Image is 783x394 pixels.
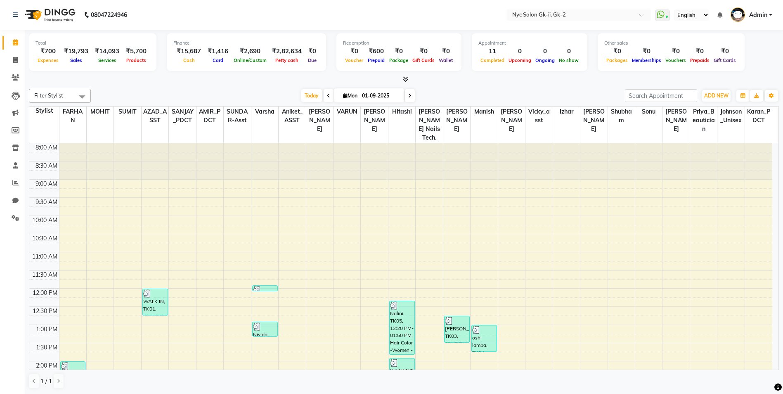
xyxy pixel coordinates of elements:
span: Vouchers [663,57,688,63]
div: 10:30 AM [31,234,59,243]
span: [PERSON_NAME] [580,107,607,134]
span: No show [557,57,581,63]
span: [PERSON_NAME] [662,107,689,134]
div: ₹0 [387,47,410,56]
span: Packages [604,57,630,63]
div: 12:00 PM [31,289,59,297]
div: 11 [478,47,506,56]
div: ₹5,700 [123,47,150,56]
div: ₹0 [437,47,455,56]
div: ₹0 [688,47,712,56]
div: 1:00 PM [34,325,59,334]
span: Cash [181,57,197,63]
span: Hitashi [388,107,415,117]
div: Appointment [478,40,581,47]
span: Mon [341,93,360,99]
span: SUMIT [114,107,141,117]
span: Wallet [437,57,455,63]
div: ₹0 [343,47,365,56]
input: Search Appointment [625,89,697,102]
div: WALKING ., TK07, 01:55 PM-02:40 PM, Men's Grooming - Hair Cut with Styling ( Top Stylist) (₹700) [390,358,414,385]
div: oshi lamba, TK04, 01:00 PM-01:45 PM, Hair Care ( [DEMOGRAPHIC_DATA] ) - Hair Wash & conditioning-... [472,325,497,351]
div: ₹600 [365,47,387,56]
div: Redemption [343,40,455,47]
span: Sales [68,57,84,63]
div: ₹0 [604,47,630,56]
div: WALK IN, TK01, 12:00 PM-12:45 PM, Hair Care ( [DEMOGRAPHIC_DATA] ) - Hair Wash & conditioning-Ker... [143,289,168,315]
div: 10:00 AM [31,216,59,225]
div: Total [35,40,150,47]
div: 12:30 PM [31,307,59,316]
div: 11:30 AM [31,271,59,279]
div: 9:00 AM [34,180,59,188]
div: Other sales [604,40,738,47]
span: Karan_PDCT [745,107,772,126]
div: 11:00 AM [31,252,59,261]
div: Nalini, TK05, 12:20 PM-01:50 PM, Hair Color -Women - Touchup REDKEN (₹2000),Hair Color -Women - N... [390,301,414,354]
div: ₹14,093 [92,47,123,56]
span: Package [387,57,410,63]
span: Varsha [251,107,278,117]
span: AZAD_ASST [142,107,168,126]
span: Memberships [630,57,663,63]
span: Petty cash [273,57,300,63]
span: Voucher [343,57,365,63]
img: logo [21,3,78,26]
span: Gift Cards [712,57,738,63]
div: WALK IN, TK01, 11:55 AM-12:00 PM, Threading - Eyebrow Thread (₹100) [253,286,277,291]
div: ₹0 [663,47,688,56]
div: ₹700 [35,47,61,56]
span: Johnson_Unisex [717,107,744,126]
span: Izhar [553,107,580,117]
div: ₹19,793 [61,47,92,56]
span: Expenses [35,57,61,63]
div: 0 [557,47,581,56]
div: Finance [173,40,319,47]
div: ₹2,690 [232,47,269,56]
span: Products [124,57,148,63]
span: Sonu [635,107,662,117]
span: AMIR_PDCT [196,107,223,126]
span: Vicky_asst [525,107,552,126]
span: FARHAN [59,107,86,126]
span: SUNDAR-asst [224,107,251,126]
span: Today [301,89,322,102]
div: 1:30 PM [34,343,59,352]
button: ADD NEW [702,90,731,102]
span: [PERSON_NAME] [306,107,333,134]
div: Nivida, TK02, 12:55 PM-01:20 PM, Threading - Upperlip / Lower Lip Thread (₹100),Body Waxing - Ful... [253,322,277,336]
span: Shubham [608,107,635,126]
span: SANJAY_PDCT [169,107,196,126]
span: VARUN [334,107,360,117]
div: 0 [533,47,557,56]
span: [PERSON_NAME] [498,107,525,134]
span: 1 / 1 [40,377,52,386]
div: ₹2,82,634 [269,47,305,56]
div: ₹0 [712,47,738,56]
div: 8:00 AM [34,143,59,152]
span: [PERSON_NAME] [443,107,470,134]
div: [PERSON_NAME], TK03, 12:45 PM-01:30 PM, Men's Grooming - Hair Cut with Styling ( Top Stylist) (₹700) [445,316,469,342]
span: Priya_Beautician [690,107,717,134]
div: ₹15,687 [173,47,204,56]
b: 08047224946 [91,3,127,26]
span: Due [306,57,319,63]
span: Prepaid [366,57,387,63]
span: Manish [471,107,497,117]
span: Online/Custom [232,57,269,63]
span: [PERSON_NAME] Nails tech. [416,107,442,143]
span: Ongoing [533,57,557,63]
span: Prepaids [688,57,712,63]
div: 2:00 PM [34,361,59,370]
span: Completed [478,57,506,63]
div: 0 [506,47,533,56]
div: 8:30 AM [34,161,59,170]
img: Admin [731,7,745,22]
span: aniket_ASST [279,107,305,126]
span: Gift Cards [410,57,437,63]
span: MOHIT [87,107,114,117]
span: ADD NEW [704,93,729,99]
input: 2025-09-01 [360,90,401,102]
div: 9:30 AM [34,198,59,206]
span: Card [211,57,225,63]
